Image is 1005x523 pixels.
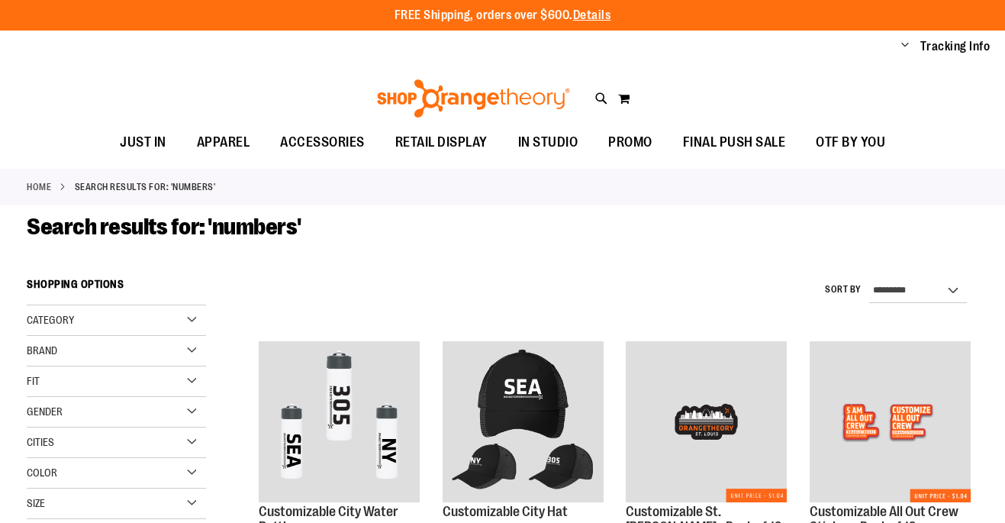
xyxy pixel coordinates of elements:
div: Fit [27,366,206,397]
a: IN STUDIO [503,125,594,160]
a: PROMO [593,125,668,160]
div: Gender [27,397,206,428]
span: RETAIL DISPLAY [395,125,488,160]
span: Category [27,314,74,326]
span: Cities [27,436,54,448]
label: Sort By [825,283,862,296]
button: Account menu [901,39,909,54]
a: APPAREL [182,125,266,160]
span: Search results for: 'numbers' [27,214,301,240]
a: Customizable City Hat [443,504,568,519]
a: FINAL PUSH SALE [668,125,801,160]
img: Shop Orangetheory [375,79,572,118]
a: Customizable All Out Crew Sticker - Pack of 12 [810,341,971,505]
a: Details [573,8,611,22]
span: JUST IN [120,125,166,160]
img: Product image for Customizable St. Louis Sticker - 12 PK [626,341,787,502]
div: Cities [27,428,206,458]
span: Fit [27,375,40,387]
a: JUST IN [105,125,182,160]
span: OTF BY YOU [816,125,885,160]
strong: Shopping Options [27,271,206,305]
span: PROMO [608,125,652,160]
span: Gender [27,405,63,418]
a: Home [27,180,51,194]
span: APPAREL [197,125,250,160]
span: Color [27,467,57,479]
img: Customizable All Out Crew Sticker - Pack of 12 [810,341,971,502]
span: ACCESSORIES [280,125,365,160]
span: Brand [27,344,57,357]
div: Category [27,305,206,336]
span: Size [27,497,45,509]
span: FINAL PUSH SALE [683,125,786,160]
img: Customizable City Water Bottle primary image [259,341,420,502]
a: Main Image of 1536459 [443,341,604,505]
p: FREE Shipping, orders over $600. [395,7,611,24]
a: ACCESSORIES [265,125,380,160]
span: IN STUDIO [518,125,578,160]
div: Color [27,458,206,489]
a: RETAIL DISPLAY [380,125,503,160]
a: OTF BY YOU [800,125,900,160]
div: Size [27,489,206,519]
div: Brand [27,336,206,366]
strong: Search results for: 'numbers' [75,180,216,194]
a: Product image for Customizable St. Louis Sticker - 12 PK [626,341,787,505]
a: Tracking Info [920,38,991,55]
img: Main Image of 1536459 [443,341,604,502]
a: Customizable City Water Bottle primary image [259,341,420,505]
